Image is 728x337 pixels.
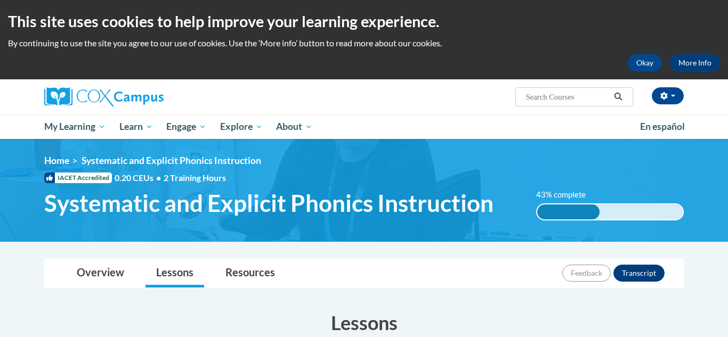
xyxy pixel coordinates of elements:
a: About [270,114,320,139]
a: Lessons [145,259,204,287]
span: Systematic and Explicit Phonics Instruction [82,155,261,166]
input: Search Courses [525,91,610,103]
span: IACET Accredited [44,172,112,183]
div: 43% complete [537,204,600,219]
a: Learn [112,114,160,139]
span: En español [640,121,685,132]
button: Account Settings [652,87,684,104]
button: Transcript [613,265,665,282]
span: About [276,120,312,133]
a: Resources [215,259,286,287]
h3: Lessons [44,309,684,336]
a: Cox Campus [44,87,247,106]
h2: This site uses cookies to help improve your learning experience. [8,11,720,32]
a: Engage [159,114,213,139]
button: Search [610,91,626,103]
p: By continuing to use the site you agree to our use of cookies. Use the ‘More info’ button to read... [8,37,720,49]
a: En español [633,116,692,138]
a: My Learning [37,114,112,139]
button: Okay [628,54,662,71]
a: Home [44,155,69,166]
button: Feedback [562,265,611,282]
span: • [156,172,161,183]
span: Engage [166,120,206,133]
span: Explore [220,120,263,133]
span: 2 Training Hours [164,172,226,183]
span: 0.20 CEUs [115,172,164,184]
a: Explore [213,114,270,139]
a: More Info [670,54,720,71]
span: Systematic and Explicit Phonics Instruction [44,189,494,217]
span: Learn [119,120,153,133]
a: Overview [66,259,135,287]
div: Main menu [28,114,700,139]
img: Cox Campus [44,87,164,106]
span: My Learning [44,120,106,133]
label: 43% complete [536,189,597,201]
